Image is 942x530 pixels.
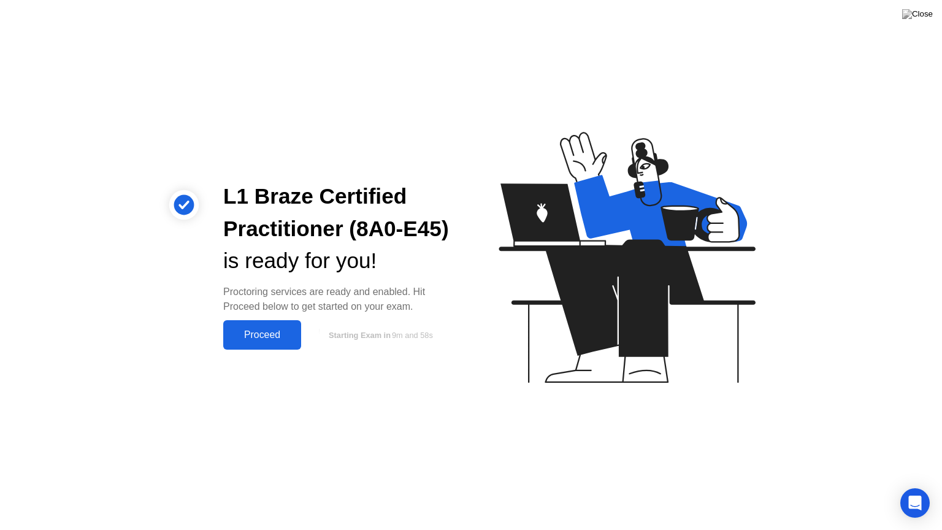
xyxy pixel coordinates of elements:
[223,245,451,277] div: is ready for you!
[223,320,301,350] button: Proceed
[900,488,930,518] div: Open Intercom Messenger
[392,331,433,340] span: 9m and 58s
[223,285,451,314] div: Proctoring services are ready and enabled. Hit Proceed below to get started on your exam.
[223,180,451,245] div: L1 Braze Certified Practitioner (8A0-E45)
[902,9,933,19] img: Close
[227,329,297,340] div: Proceed
[307,323,451,347] button: Starting Exam in9m and 58s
